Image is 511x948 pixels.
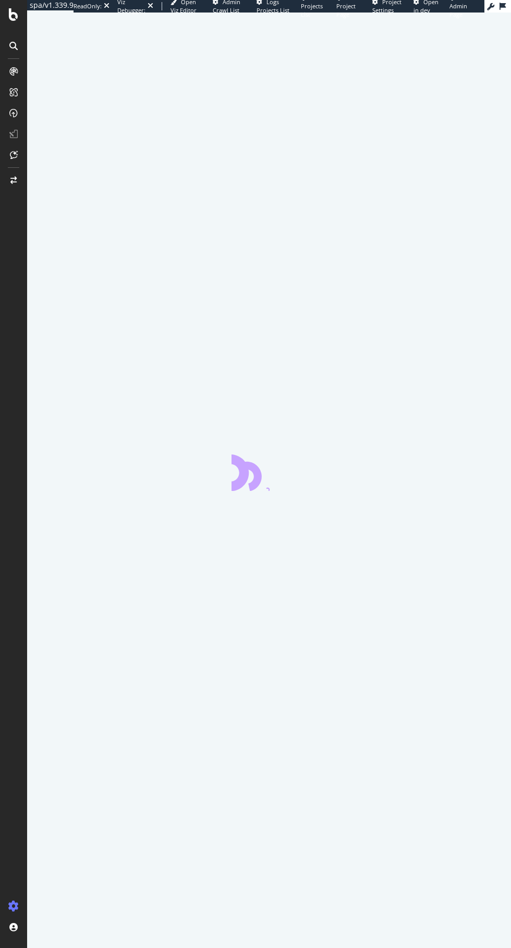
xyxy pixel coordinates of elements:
[449,2,467,18] span: Admin Page
[336,2,356,18] span: Project Page
[301,2,323,18] span: Projects List
[232,453,307,491] div: animation
[74,2,102,10] div: ReadOnly:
